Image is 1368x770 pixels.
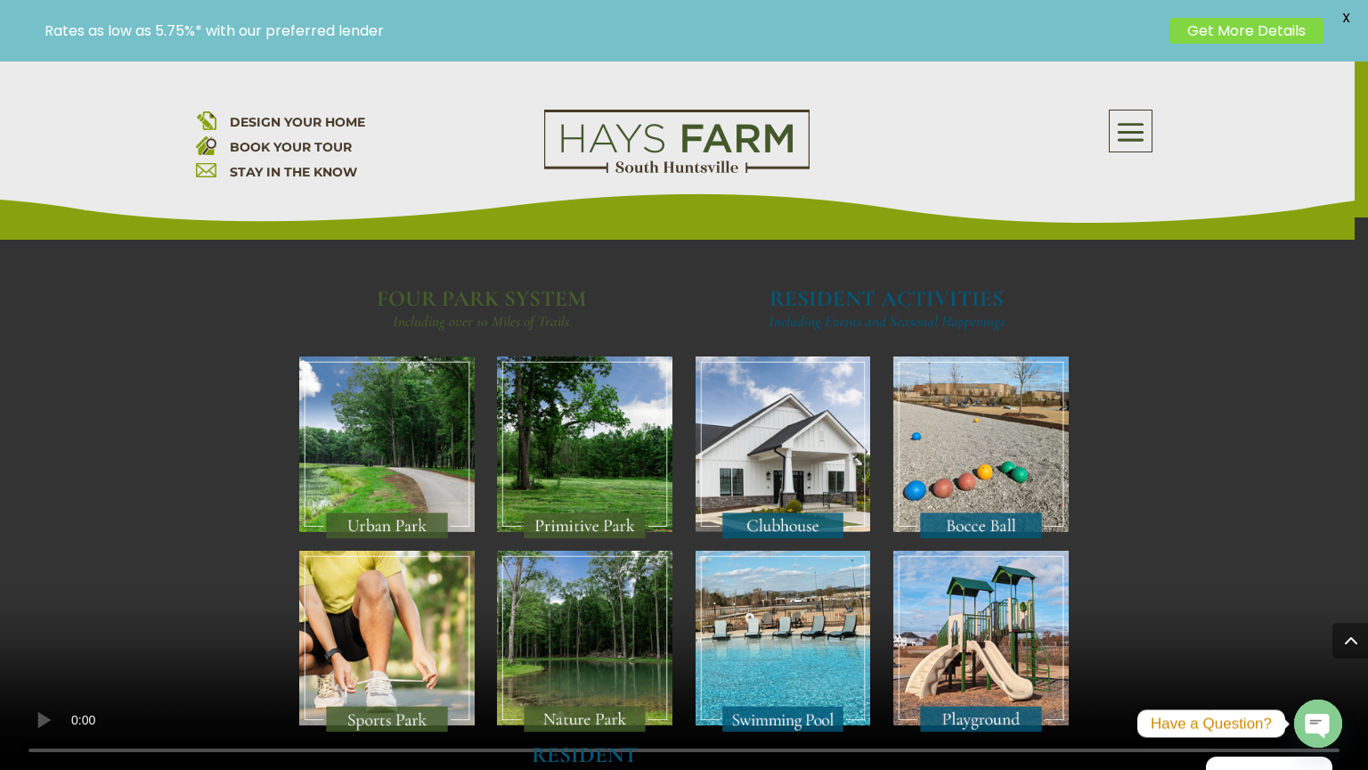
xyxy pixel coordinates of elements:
span: Including over 10 Miles of Trails [393,312,569,331]
h2: RESIDENT ACTIVITIES [705,288,1069,319]
img: Amenities_SportsPark [299,551,475,733]
img: Amenities_NaturePark [497,551,672,733]
img: Amenities_UrbanPark [299,356,475,539]
h2: FOUR PARK SYSTEM [299,288,663,319]
a: hays farm homes huntsville development [544,161,810,177]
a: DESIGN YOUR HOME [230,114,365,130]
a: BOOK YOUR TOUR [230,139,352,155]
img: book your home tour [196,135,216,155]
img: Amenities_SwimmingPool [696,551,871,733]
img: Logo [544,110,810,174]
p: Rates as low as 5.75%* with our preferred lender [45,22,1160,39]
img: design your home [196,110,216,130]
img: Amenities_BocceBall [893,356,1069,539]
a: Get More Details [1169,18,1323,44]
img: Amenities_Clubhouse [696,356,871,539]
span: X [1332,4,1359,31]
img: Amenities_Playground [893,551,1069,733]
a: STAY IN THE KNOW [230,164,357,180]
h4: Including Events and Seasonal Happenings [705,319,1069,332]
img: Amenities_PrimitivePark [497,356,672,539]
